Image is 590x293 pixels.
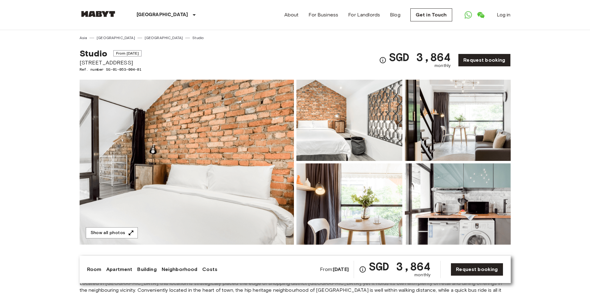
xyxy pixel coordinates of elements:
[113,50,142,56] span: From [DATE]
[458,54,510,67] a: Request booking
[284,11,299,19] a: About
[414,272,430,278] span: monthly
[80,67,142,72] span: Ref. number SG-01-053-004-01
[80,80,294,245] img: Marketing picture of unit SG-01-053-004-01
[80,35,87,41] a: Asia
[389,51,451,63] span: SGD 3,864
[405,163,511,245] img: Picture of unit SG-01-053-004-01
[137,11,188,19] p: [GEOGRAPHIC_DATA]
[379,56,387,64] svg: Check cost overview for full price breakdown. Please note that discounts apply to new joiners onl...
[497,11,511,19] a: Log in
[80,11,117,17] img: Habyt
[296,80,402,161] img: Picture of unit SG-01-053-004-01
[296,163,402,245] img: Picture of unit SG-01-053-004-01
[410,8,452,21] a: Get in Touch
[390,11,400,19] a: Blog
[87,266,102,273] a: Room
[80,48,107,59] span: Studio
[462,9,474,21] a: Open WhatsApp
[192,35,203,41] a: Studio
[80,59,142,67] span: [STREET_ADDRESS]
[435,63,451,69] span: monthly
[369,261,430,272] span: SGD 3,864
[106,266,132,273] a: Apartment
[333,266,349,272] b: [DATE]
[320,266,349,273] span: From:
[202,266,217,273] a: Costs
[145,35,183,41] a: [GEOGRAPHIC_DATA]
[97,35,135,41] a: [GEOGRAPHIC_DATA]
[162,266,198,273] a: Neighborhood
[308,11,338,19] a: For Business
[359,266,366,273] svg: Check cost overview for full price breakdown. Please note that discounts apply to new joiners onl...
[474,9,487,21] a: Open WeChat
[405,80,511,161] img: Picture of unit SG-01-053-004-01
[451,263,503,276] a: Request booking
[86,227,138,239] button: Show all photos
[348,11,380,19] a: For Landlords
[137,266,156,273] a: Building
